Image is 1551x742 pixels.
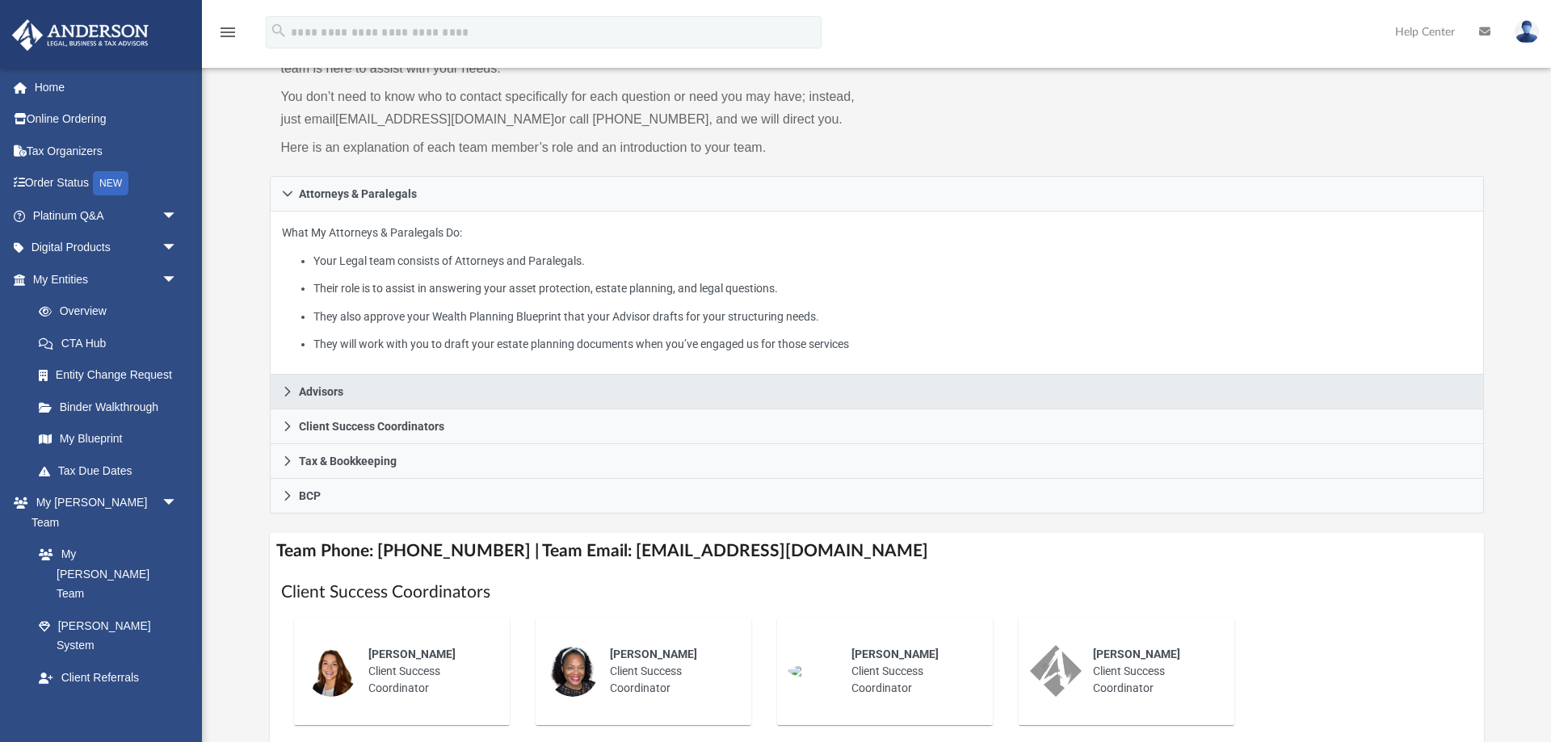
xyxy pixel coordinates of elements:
[270,22,288,40] i: search
[162,487,194,520] span: arrow_drop_down
[11,199,202,232] a: Platinum Q&Aarrow_drop_down
[305,645,357,697] img: thumbnail
[11,135,202,167] a: Tax Organizers
[11,103,202,136] a: Online Ordering
[23,661,194,694] a: Client Referrals
[23,391,202,423] a: Binder Walkthrough
[599,635,740,708] div: Client Success Coordinator
[162,263,194,296] span: arrow_drop_down
[368,648,456,660] span: [PERSON_NAME]
[23,455,202,487] a: Tax Due Dates
[162,199,194,233] span: arrow_drop_down
[270,409,1484,444] a: Client Success Coordinators
[1515,20,1539,44] img: User Pic
[270,533,1484,569] h4: Team Phone: [PHONE_NUMBER] | Team Email: [EMAIL_ADDRESS][DOMAIN_NAME]
[1030,645,1082,697] img: thumbnail
[840,635,981,708] div: Client Success Coordinator
[788,664,840,677] img: thumbnail
[270,375,1484,409] a: Advisors
[23,539,186,610] a: My [PERSON_NAME] Team
[23,296,202,328] a: Overview
[313,307,1472,327] li: They also approve your Wealth Planning Blueprint that your Advisor drafts for your structuring ne...
[23,359,202,392] a: Entity Change Request
[270,479,1484,514] a: BCP
[357,635,498,708] div: Client Success Coordinator
[299,421,444,432] span: Client Success Coordinators
[270,176,1484,212] a: Attorneys & Paralegals
[23,610,194,661] a: [PERSON_NAME] System
[11,487,194,539] a: My [PERSON_NAME] Teamarrow_drop_down
[270,212,1484,375] div: Attorneys & Paralegals
[218,23,237,42] i: menu
[299,490,321,501] span: BCP
[23,327,202,359] a: CTA Hub
[93,171,128,195] div: NEW
[313,334,1472,354] li: They will work with you to draft your estate planning documents when you’ve engaged us for those ...
[1082,635,1223,708] div: Client Success Coordinator
[281,136,866,159] p: Here is an explanation of each team member’s role and an introduction to your team.
[218,31,237,42] a: menu
[11,263,202,296] a: My Entitiesarrow_drop_down
[270,444,1484,479] a: Tax & Bookkeeping
[299,188,417,199] span: Attorneys & Paralegals
[547,645,599,697] img: thumbnail
[162,232,194,265] span: arrow_drop_down
[7,19,153,51] img: Anderson Advisors Platinum Portal
[851,648,939,660] span: [PERSON_NAME]
[281,581,1473,604] h1: Client Success Coordinators
[299,386,343,397] span: Advisors
[1093,648,1180,660] span: [PERSON_NAME]
[610,648,697,660] span: [PERSON_NAME]
[313,279,1472,299] li: Their role is to assist in answering your asset protection, estate planning, and legal questions.
[335,112,554,126] a: [EMAIL_ADDRESS][DOMAIN_NAME]
[23,423,194,455] a: My Blueprint
[11,232,202,264] a: Digital Productsarrow_drop_down
[11,167,202,200] a: Order StatusNEW
[281,86,866,131] p: You don’t need to know who to contact specifically for each question or need you may have; instea...
[299,455,397,467] span: Tax & Bookkeeping
[11,71,202,103] a: Home
[282,223,1472,354] p: What My Attorneys & Paralegals Do:
[313,251,1472,271] li: Your Legal team consists of Attorneys and Paralegals.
